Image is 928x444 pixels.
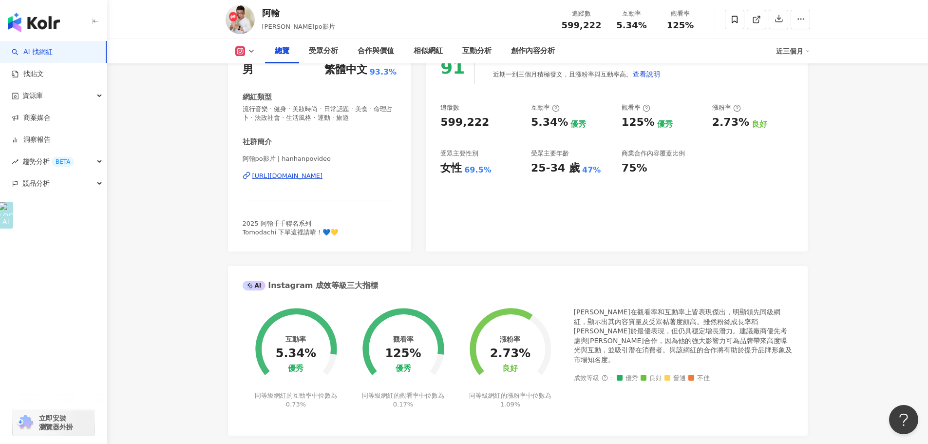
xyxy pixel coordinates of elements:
[12,47,53,57] a: searchAI 找網紅
[622,103,650,112] div: 觀看率
[262,7,335,19] div: 阿翰
[288,364,303,373] div: 優秀
[493,64,661,84] div: 近期一到三個月積極發文，且漲粉率與互動率高。
[889,405,918,434] iframe: Help Scout Beacon - Open
[574,308,793,365] div: [PERSON_NAME]在觀看率和互動率上皆表現傑出，明顯領先同級網紅，顯示出其內容質量及受眾黏著度頗高。雖然粉絲成長率稍[PERSON_NAME]於最優表現，但仍具穩定增長潛力。建議廠商優先...
[22,151,74,173] span: 趨勢分析
[500,335,520,343] div: 漲粉率
[662,9,699,19] div: 觀看率
[393,335,414,343] div: 觀看率
[712,103,741,112] div: 漲粉率
[309,45,338,57] div: 受眾分析
[613,9,650,19] div: 互動率
[752,119,767,130] div: 良好
[243,220,339,236] span: 2025 阿翰千千聯名系列 Tomodachi 下單這裡請唷！💙💛
[370,67,397,77] span: 93.3%
[574,375,793,382] div: 成效等級 ：
[622,115,655,130] div: 125%
[531,149,569,158] div: 受眾主要年齡
[440,115,489,130] div: 599,222
[622,149,685,158] div: 商業合作內容覆蓋比例
[582,165,601,175] div: 47%
[262,23,335,30] span: [PERSON_NAME]po影片
[358,45,394,57] div: 合作與價值
[275,45,289,57] div: 總覽
[562,20,602,30] span: 599,222
[243,62,253,77] div: 男
[243,137,272,147] div: 社群簡介
[462,45,492,57] div: 互動分析
[22,173,50,194] span: 競品分析
[252,172,323,180] div: [URL][DOMAIN_NAME]
[617,375,638,382] span: 優秀
[562,9,602,19] div: 追蹤數
[570,119,586,130] div: 優秀
[622,161,647,176] div: 75%
[440,149,478,158] div: 受眾主要性別
[688,375,710,382] span: 不佳
[531,103,560,112] div: 互動率
[16,415,35,430] img: chrome extension
[226,5,255,34] img: KOL Avatar
[22,85,43,107] span: 資源庫
[285,335,306,343] div: 互動率
[464,165,492,175] div: 69.5%
[490,347,530,361] div: 2.73%
[531,115,568,130] div: 5.34%
[243,105,397,122] span: 流行音樂 · 健身 · 美妝時尚 · 日常話題 · 美食 · 命理占卜 · 法政社會 · 生活風格 · 運動 · 旅遊
[12,135,51,145] a: 洞察報告
[243,281,266,290] div: AI
[12,158,19,165] span: rise
[641,375,662,382] span: 良好
[632,64,661,84] button: 查看說明
[440,161,462,176] div: 女性
[511,45,555,57] div: 創作內容分析
[776,43,810,59] div: 近三個月
[243,172,397,180] a: [URL][DOMAIN_NAME]
[276,347,316,361] div: 5.34%
[468,391,553,409] div: 同等級網紅的漲粉率中位數為
[385,347,421,361] div: 125%
[531,161,580,176] div: 25-34 歲
[12,69,44,79] a: 找貼文
[8,13,60,32] img: logo
[667,20,694,30] span: 125%
[243,92,272,102] div: 網紅類型
[502,364,518,373] div: 良好
[500,401,520,408] span: 1.09%
[12,113,51,123] a: 商案媒合
[393,401,413,408] span: 0.17%
[360,391,446,409] div: 同等級網紅的觀看率中位數為
[664,375,686,382] span: 普通
[253,391,339,409] div: 同等級網紅的互動率中位數為
[633,70,660,78] span: 查看說明
[39,414,73,431] span: 立即安裝 瀏覽器外掛
[52,157,74,167] div: BETA
[657,119,673,130] div: 優秀
[13,409,95,436] a: chrome extension立即安裝 瀏覽器外掛
[414,45,443,57] div: 相似網紅
[440,58,465,77] div: 91
[286,401,306,408] span: 0.73%
[712,115,749,130] div: 2.73%
[440,103,459,112] div: 追蹤數
[243,280,378,291] div: Instagram 成效等級三大指標
[396,364,411,373] div: 優秀
[616,20,646,30] span: 5.34%
[324,62,367,77] div: 繁體中文
[243,154,397,163] span: 阿翰po影片 | hanhanpovideo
